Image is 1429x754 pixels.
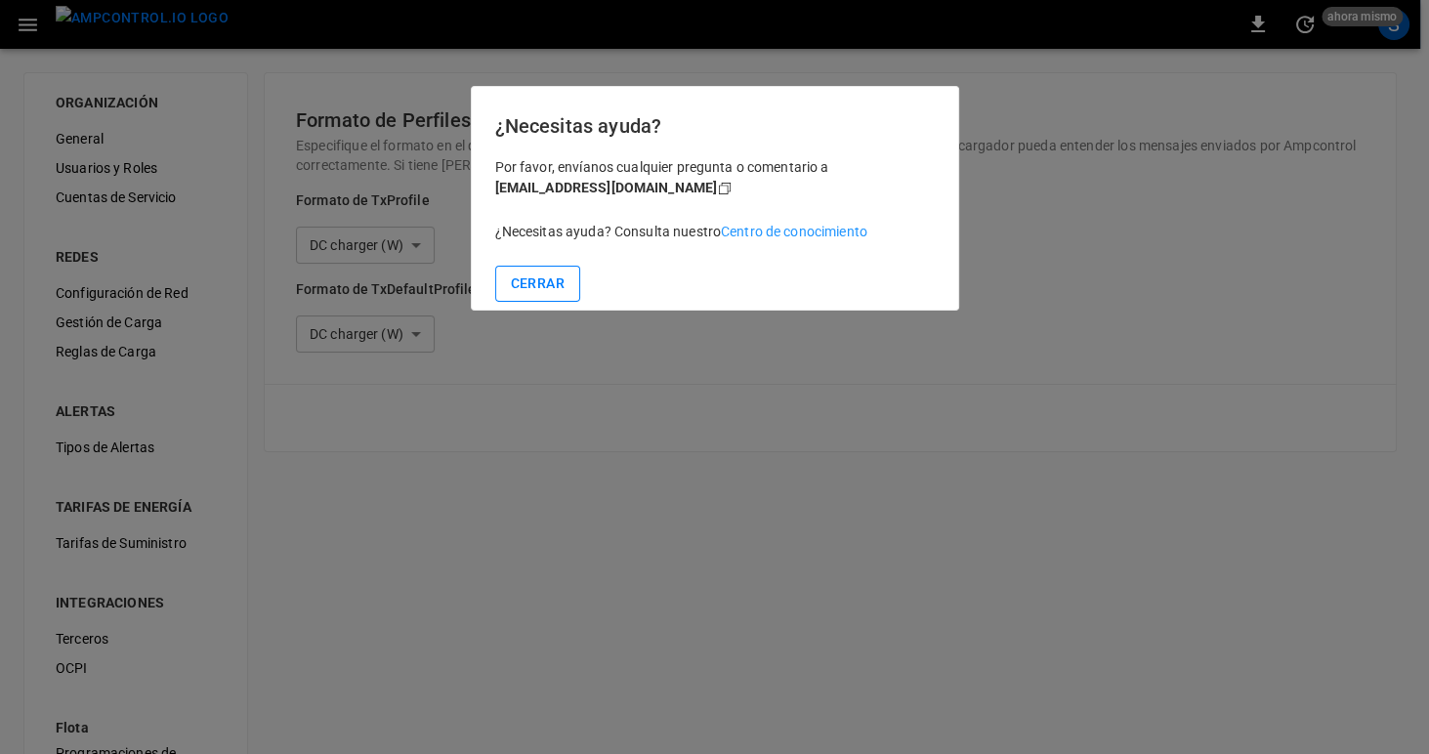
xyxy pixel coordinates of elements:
[716,178,736,199] div: copy
[495,266,580,302] button: Cerrar
[495,110,935,142] h6: ¿Necesitas ayuda?
[495,157,935,198] p: Por favor, envíanos cualquier pregunta o comentario a
[495,222,935,242] p: ¿Necesitas ayuda? Consulta nuestro
[721,224,867,239] a: Centro de conocimiento
[495,178,718,198] div: [EMAIL_ADDRESS][DOMAIN_NAME]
